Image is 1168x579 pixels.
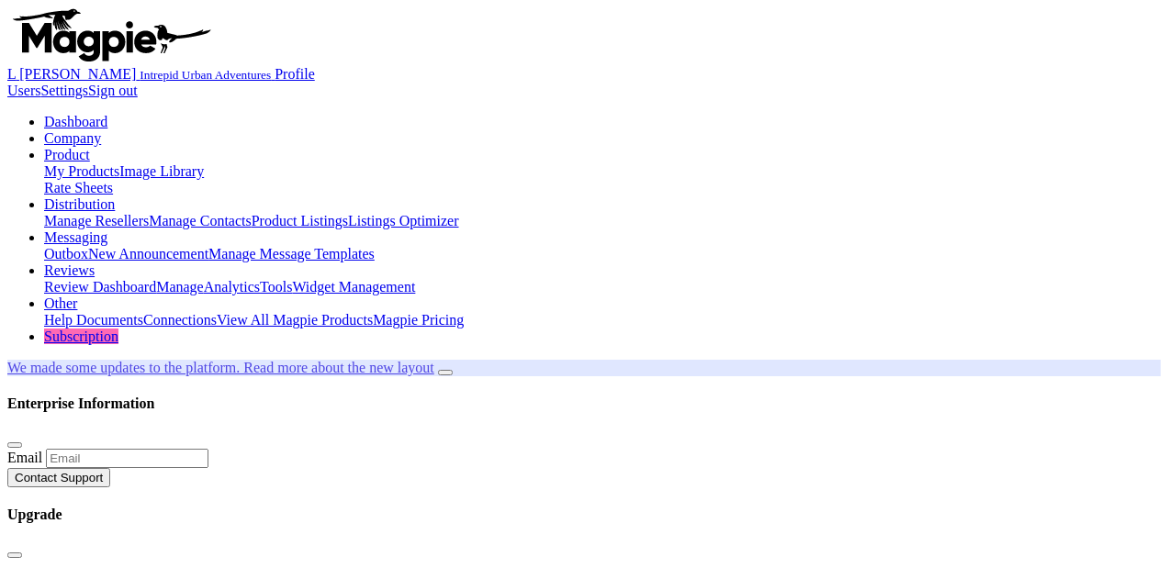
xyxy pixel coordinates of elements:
[7,83,40,98] a: Users
[7,395,1161,412] h4: Enterprise Information
[44,279,156,295] a: Review Dashboard
[7,66,16,82] span: L
[88,246,208,262] a: New Announcement
[44,180,113,195] a: Rate Sheets
[44,196,115,212] a: Distribution
[140,68,271,82] small: Intrepid Urban Adventures
[88,83,138,98] a: Sign out
[44,328,118,344] a: Subscription
[143,312,217,328] a: Connections
[252,213,348,228] a: Product Listings
[44,213,149,228] a: Manage Resellers
[44,246,88,262] a: Outbox
[44,262,95,278] a: Reviews
[149,213,252,228] a: Manage Contacts
[19,66,136,82] span: [PERSON_NAME]
[7,66,275,82] a: L [PERSON_NAME] Intrepid Urban Adventures
[44,130,101,146] a: Company
[7,442,22,448] button: Close
[40,83,88,98] a: Settings
[44,229,107,245] a: Messaging
[7,507,1161,523] h4: Upgrade
[44,295,77,311] a: Other
[217,312,373,328] a: View All Magpie Products
[438,370,453,375] button: Close announcement
[348,213,458,228] a: Listings Optimizer
[44,114,107,129] a: Dashboard
[292,279,415,295] a: Widget Management
[204,279,260,295] a: Analytics
[44,163,119,179] a: My Products
[373,312,464,328] a: Magpie Pricing
[275,66,315,82] a: Profile
[156,279,204,295] a: Manage
[7,468,110,487] button: Contact Support
[7,360,434,375] a: We made some updates to the platform. Read more about the new layout
[46,449,208,468] input: Email
[44,147,90,162] a: Product
[208,246,375,262] a: Manage Message Templates
[7,450,42,465] label: Email
[7,552,22,558] button: Close
[44,312,143,328] a: Help Documents
[7,7,214,62] img: logo-ab69f6fb50320c5b225c76a69d11143b.png
[119,163,204,179] a: Image Library
[260,279,292,295] a: Tools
